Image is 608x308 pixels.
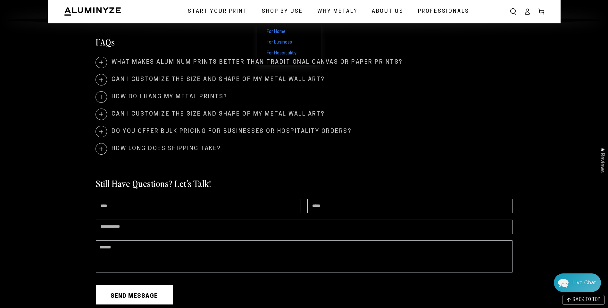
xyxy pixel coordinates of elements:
[96,92,512,102] summary: How do I hang my metal prints?
[267,50,296,57] span: For Hospitality
[257,37,321,48] a: For Business
[96,109,512,120] summary: Can I customize the size and shape of my metal wall art?
[312,3,362,20] a: Why Metal?
[418,7,469,16] span: Professionals
[317,7,357,16] span: Why Metal?
[267,39,292,46] span: For Business
[572,273,596,292] div: Contact Us Directly
[573,298,601,302] span: BACK TO TOP
[413,3,474,20] a: Professionals
[183,3,252,20] a: Start Your Print
[506,4,520,19] summary: Search our site
[257,3,308,20] a: Shop By Use
[267,29,286,35] span: For Home
[96,177,211,189] h2: Still Have Questions? Let’s Talk!
[96,57,512,68] summary: What makes aluminum prints better than traditional canvas or paper prints?
[257,48,321,59] a: For Hospitality
[188,7,247,16] span: Start Your Print
[64,7,121,16] img: Aluminyze
[96,36,115,47] h2: FAQs
[372,7,404,16] span: About Us
[96,126,512,137] summary: Do you offer bulk pricing for businesses or hospitality orders?
[96,74,512,85] summary: Can I customize the size and shape of my metal wall art?
[257,27,321,37] a: For Home
[554,273,601,292] div: Chat widget toggle
[96,285,173,304] button: Send message
[367,3,408,20] a: About Us
[96,143,512,154] summary: How long does shipping take?
[262,7,303,16] span: Shop By Use
[596,142,608,178] div: Click to open Judge.me floating reviews tab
